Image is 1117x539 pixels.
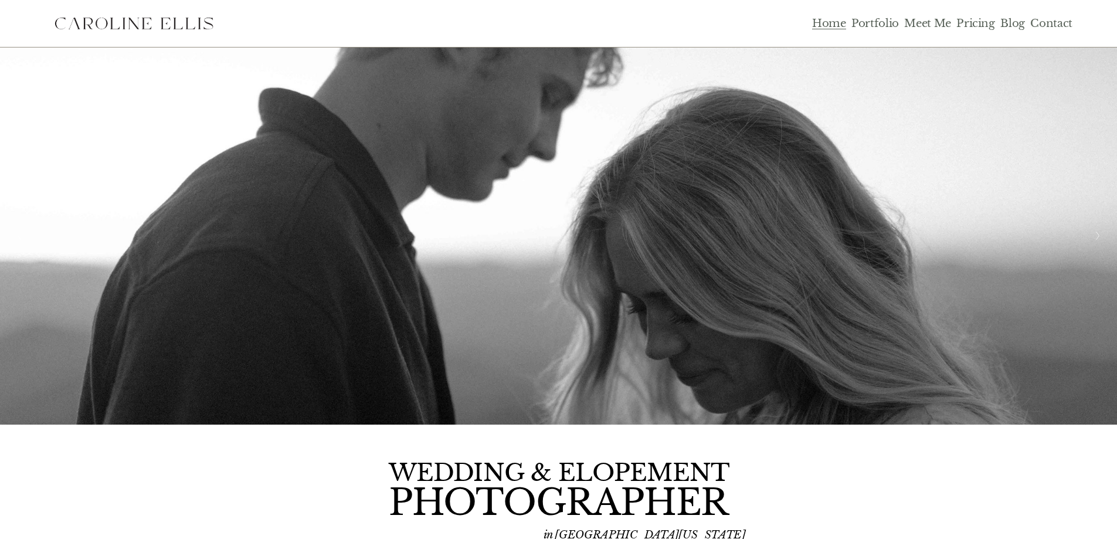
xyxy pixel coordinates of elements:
h4: PHOTOGRAPHER [389,485,729,520]
a: Meet Me [904,16,950,30]
a: Portfolio [851,16,899,30]
a: Blog [1000,16,1025,30]
button: Previous Slide [12,226,28,245]
img: Western North Carolina Faith Based Elopement Photographer [45,9,223,38]
a: Contact [1030,16,1072,30]
a: Pricing [956,16,994,30]
h4: WEDDING & ELOPEMENT [389,461,730,485]
button: Next Slide [1089,226,1105,245]
a: Home [812,16,846,30]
